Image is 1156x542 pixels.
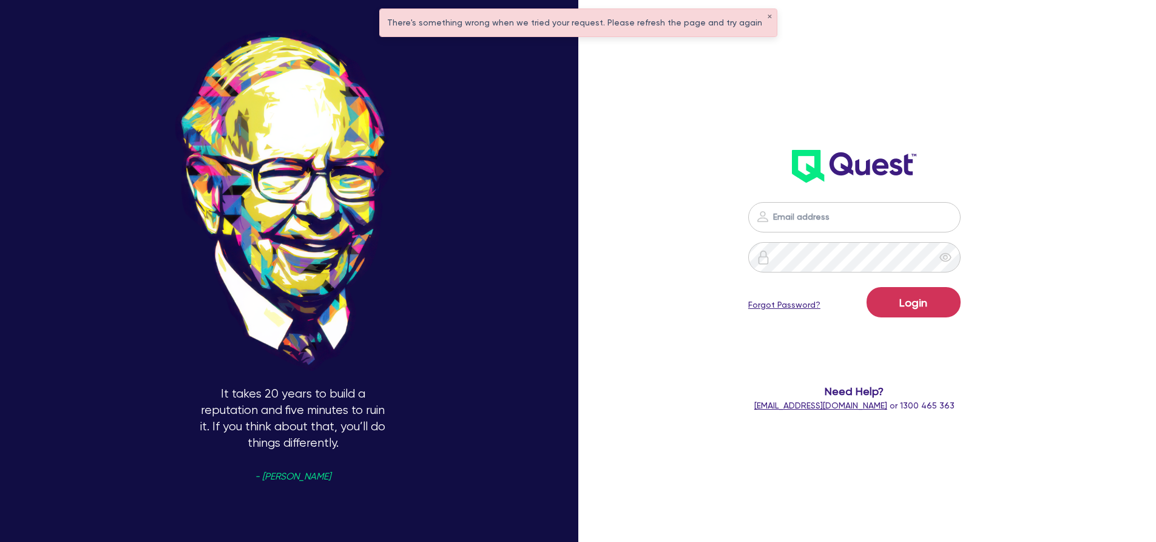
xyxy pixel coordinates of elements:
[939,251,952,263] span: eye
[755,209,770,224] img: icon-password
[756,250,771,265] img: icon-password
[867,287,961,317] button: Login
[792,150,916,183] img: wH2k97JdezQIQAAAABJRU5ErkJggg==
[700,383,1010,399] span: Need Help?
[255,472,331,481] span: - [PERSON_NAME]
[754,401,887,410] a: [EMAIL_ADDRESS][DOMAIN_NAME]
[748,299,820,311] a: Forgot Password?
[754,401,955,410] span: or 1300 465 363
[748,202,961,232] input: Email address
